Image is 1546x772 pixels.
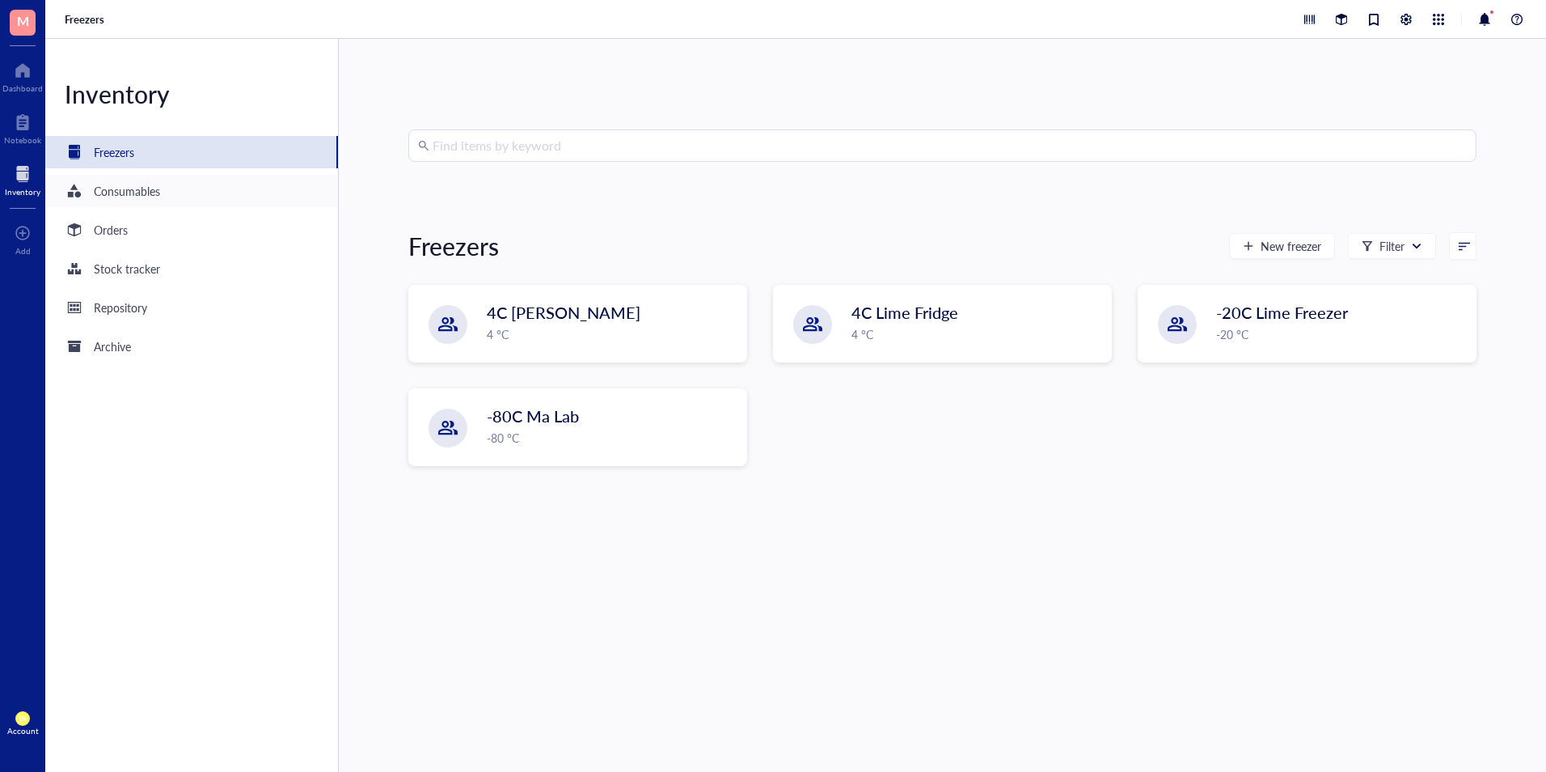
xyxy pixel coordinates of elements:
div: Repository [94,299,147,316]
span: New freezer [1261,240,1321,252]
div: Account [7,726,39,736]
a: Archive [45,330,338,363]
a: Repository [45,291,338,324]
div: Inventory [45,78,338,110]
div: 4 °C [487,325,737,343]
div: Inventory [5,187,40,197]
div: Archive [94,337,131,355]
a: Stock tracker [45,252,338,285]
a: Dashboard [2,57,43,93]
span: EN [19,715,27,722]
div: Dashboard [2,83,43,93]
div: Stock tracker [94,260,160,278]
a: Consumables [45,175,338,207]
div: 4 °C [851,325,1101,343]
a: Freezers [65,12,108,27]
span: M [17,11,29,31]
div: Notebook [4,135,41,145]
span: 4C Lime Fridge [851,301,958,324]
div: -80 °C [487,429,737,447]
button: New freezer [1229,233,1335,259]
div: Orders [94,221,128,239]
div: Consumables [94,182,160,200]
div: Freezers [408,230,499,262]
span: 4C [PERSON_NAME] [487,301,640,324]
div: Freezers [94,143,134,161]
a: Notebook [4,109,41,145]
span: -20C Lime Freezer [1216,301,1348,324]
a: Inventory [5,161,40,197]
a: Orders [45,214,338,246]
div: -20 °C [1216,325,1466,343]
a: Freezers [45,136,338,168]
div: Add [15,246,31,256]
div: Filter [1379,237,1404,255]
span: -80C Ma Lab [487,405,579,427]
